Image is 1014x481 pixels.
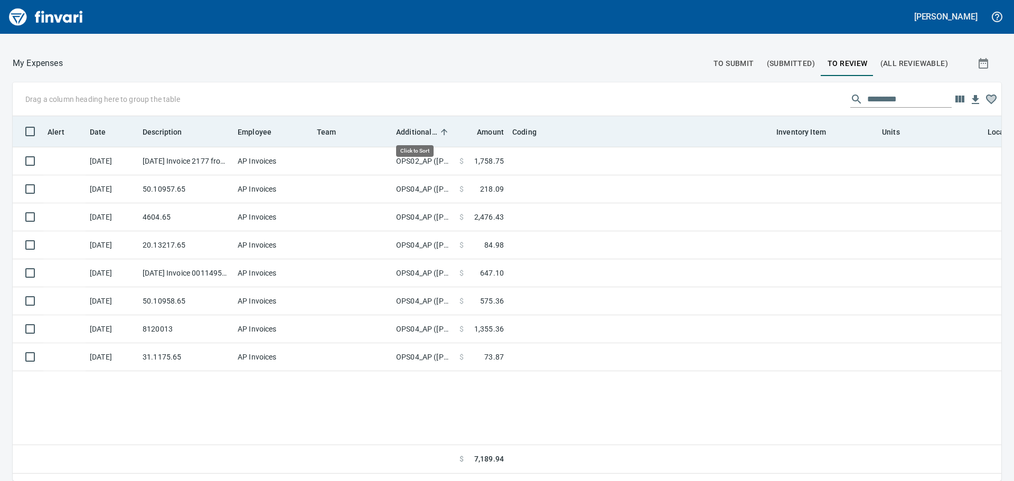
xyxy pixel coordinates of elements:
td: OPS04_AP ([PERSON_NAME], [PERSON_NAME], [PERSON_NAME], [PERSON_NAME], [PERSON_NAME]) [392,287,455,315]
td: AP Invoices [233,231,313,259]
span: To Submit [713,57,754,70]
td: [DATE] [86,175,138,203]
h5: [PERSON_NAME] [914,11,978,22]
span: Amount [463,126,504,138]
td: OPS04_AP ([PERSON_NAME], [PERSON_NAME], [PERSON_NAME], [PERSON_NAME], [PERSON_NAME]) [392,203,455,231]
span: Inventory Item [776,126,826,138]
td: OPS04_AP ([PERSON_NAME], [PERSON_NAME], [PERSON_NAME], [PERSON_NAME], [PERSON_NAME]) [392,231,455,259]
span: Alert [48,126,64,138]
span: 73.87 [484,352,504,362]
td: [DATE] [86,203,138,231]
td: AP Invoices [233,203,313,231]
img: Finvari [6,4,86,30]
span: 7,189.94 [474,454,504,465]
td: OPS04_AP ([PERSON_NAME], [PERSON_NAME], [PERSON_NAME], [PERSON_NAME], [PERSON_NAME]) [392,343,455,371]
td: 31.1175.65 [138,343,233,371]
td: [DATE] [86,343,138,371]
td: AP Invoices [233,343,313,371]
span: $ [459,352,464,362]
span: Team [317,126,350,138]
td: 50.10957.65 [138,175,233,203]
span: $ [459,212,464,222]
td: AP Invoices [233,147,313,175]
button: Choose columns to display [952,91,968,107]
span: $ [459,240,464,250]
td: AP Invoices [233,259,313,287]
button: Column choices favorited. Click to reset to default [983,91,999,107]
button: Show transactions within a particular date range [968,51,1001,76]
td: [DATE] [86,315,138,343]
span: Alert [48,126,78,138]
button: Download Table [968,92,983,108]
span: 1,355.36 [474,324,504,334]
span: Additional Reviewer [396,126,451,138]
td: 50.10958.65 [138,287,233,315]
td: AP Invoices [233,315,313,343]
span: (All Reviewable) [880,57,948,70]
span: Team [317,126,336,138]
span: $ [459,156,464,166]
span: 218.09 [480,184,504,194]
span: Date [90,126,120,138]
p: Drag a column heading here to group the table [25,94,180,105]
span: Description [143,126,182,138]
span: $ [459,268,464,278]
span: $ [459,454,464,465]
button: [PERSON_NAME] [912,8,980,25]
span: Coding [512,126,537,138]
span: Units [882,126,914,138]
span: Employee [238,126,271,138]
span: 2,476.43 [474,212,504,222]
span: $ [459,296,464,306]
span: Employee [238,126,285,138]
span: Additional Reviewer [396,126,437,138]
span: (Submitted) [767,57,815,70]
td: [DATE] [86,231,138,259]
td: [DATE] Invoice 001149500-0 from Cessco Inc (1-10167) [138,259,233,287]
span: 575.36 [480,296,504,306]
span: Coding [512,126,550,138]
span: To Review [828,57,868,70]
td: 4604.65 [138,203,233,231]
td: [DATE] [86,259,138,287]
td: OPS04_AP ([PERSON_NAME], [PERSON_NAME], [PERSON_NAME], [PERSON_NAME], [PERSON_NAME]) [392,259,455,287]
td: OPS04_AP ([PERSON_NAME], [PERSON_NAME], [PERSON_NAME], [PERSON_NAME], [PERSON_NAME]) [392,315,455,343]
span: 647.10 [480,268,504,278]
td: OPS02_AP ([PERSON_NAME], [PERSON_NAME], [PERSON_NAME], [PERSON_NAME]) [392,147,455,175]
td: [DATE] Invoice 2177 from Freedom Flagging LLC (1-39149) [138,147,233,175]
td: [DATE] [86,287,138,315]
p: My Expenses [13,57,63,70]
span: Inventory Item [776,126,840,138]
td: [DATE] [86,147,138,175]
span: 84.98 [484,240,504,250]
td: AP Invoices [233,175,313,203]
td: 20.13217.65 [138,231,233,259]
td: AP Invoices [233,287,313,315]
span: Date [90,126,106,138]
span: Amount [477,126,504,138]
nav: breadcrumb [13,57,63,70]
span: Description [143,126,196,138]
td: OPS04_AP ([PERSON_NAME], [PERSON_NAME], [PERSON_NAME], [PERSON_NAME], [PERSON_NAME]) [392,175,455,203]
span: Units [882,126,900,138]
span: 1,758.75 [474,156,504,166]
span: $ [459,184,464,194]
td: 8120013 [138,315,233,343]
span: $ [459,324,464,334]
